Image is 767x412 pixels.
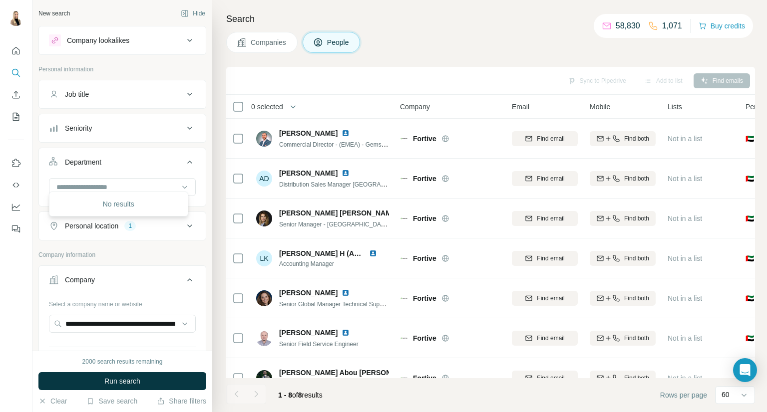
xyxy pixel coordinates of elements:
[174,6,212,21] button: Hide
[38,9,70,18] div: New search
[699,19,745,33] button: Buy credits
[537,254,564,263] span: Find email
[8,176,24,194] button: Use Surfe API
[8,86,24,104] button: Enrich CSV
[624,174,649,183] span: Find both
[342,169,350,177] img: LinkedIn logo
[65,89,89,99] div: Job title
[668,135,702,143] span: Not in a list
[400,175,408,183] img: Logo of Fortive
[668,334,702,342] span: Not in a list
[413,134,436,144] span: Fortive
[590,371,656,386] button: Find both
[537,174,564,183] span: Find email
[39,116,206,140] button: Seniority
[39,268,206,296] button: Company
[369,249,377,257] img: LinkedIn logo
[39,214,206,238] button: Personal location1
[662,20,682,32] p: 1,071
[256,330,272,346] img: Avatar
[251,37,287,47] span: Companies
[413,293,436,303] span: Fortive
[512,171,578,186] button: Find email
[86,396,137,406] button: Save search
[251,102,283,112] span: 0 selected
[512,131,578,146] button: Find email
[590,251,656,266] button: Find both
[279,341,359,348] span: Senior Field Service Engineer
[746,293,754,303] span: 🇦🇪
[668,254,702,262] span: Not in a list
[590,171,656,186] button: Find both
[512,291,578,306] button: Find email
[668,294,702,302] span: Not in a list
[8,198,24,216] button: Dashboard
[279,249,460,257] span: [PERSON_NAME] H (ACA,CPA-[GEOGRAPHIC_DATA])
[279,168,338,178] span: [PERSON_NAME]
[733,358,757,382] div: Open Intercom Messenger
[590,102,610,112] span: Mobile
[65,157,101,167] div: Department
[38,372,206,390] button: Run search
[279,288,338,298] span: [PERSON_NAME]
[590,291,656,306] button: Find both
[226,12,755,26] h4: Search
[624,254,649,263] span: Find both
[400,214,408,222] img: Logo of Fortive
[413,253,436,263] span: Fortive
[82,357,163,366] div: 2000 search results remaining
[8,10,24,26] img: Avatar
[537,214,564,223] span: Find email
[298,391,302,399] span: 8
[279,180,498,188] span: Distribution Sales Manager [GEOGRAPHIC_DATA] ,[GEOGRAPHIC_DATA] & CIS
[400,135,408,143] img: Logo of Fortive
[537,134,564,143] span: Find email
[39,28,206,52] button: Company lookalikes
[668,214,702,222] span: Not in a list
[279,140,397,148] span: Commercial Director - (EMEA) - Gems-Setra
[8,154,24,172] button: Use Surfe on LinkedIn
[279,300,390,308] span: Senior Global Manager Technical Support
[400,374,408,382] img: Logo of Fortive
[279,208,398,218] span: [PERSON_NAME] [PERSON_NAME]
[590,211,656,226] button: Find both
[157,396,206,406] button: Share filters
[537,294,564,303] span: Find email
[8,108,24,126] button: My lists
[279,368,418,378] span: [PERSON_NAME] Abou [PERSON_NAME]
[279,259,389,268] span: Accounting Manager
[746,134,754,144] span: 🇦🇪
[746,333,754,343] span: 🇦🇪
[278,391,323,399] span: results
[400,102,430,112] span: Company
[624,134,649,143] span: Find both
[104,376,140,386] span: Run search
[38,250,206,259] p: Company information
[512,102,529,112] span: Email
[342,129,350,137] img: LinkedIn logo
[8,220,24,238] button: Feedback
[668,102,682,112] span: Lists
[49,296,196,309] div: Select a company name or website
[400,294,408,302] img: Logo of Fortive
[590,131,656,146] button: Find both
[722,390,730,400] p: 60
[38,65,206,74] p: Personal information
[512,371,578,386] button: Find email
[67,35,129,45] div: Company lookalikes
[256,171,272,187] div: AD
[624,334,649,343] span: Find both
[624,214,649,223] span: Find both
[413,174,436,184] span: Fortive
[342,289,350,297] img: LinkedIn logo
[8,64,24,82] button: Search
[65,275,95,285] div: Company
[746,253,754,263] span: 🇦🇪
[51,194,186,214] div: No results
[279,328,338,338] span: [PERSON_NAME]
[512,211,578,226] button: Find email
[279,220,389,228] span: Senior Manager - [GEOGRAPHIC_DATA]
[292,391,298,399] span: of
[65,123,92,133] div: Seniority
[537,374,564,383] span: Find email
